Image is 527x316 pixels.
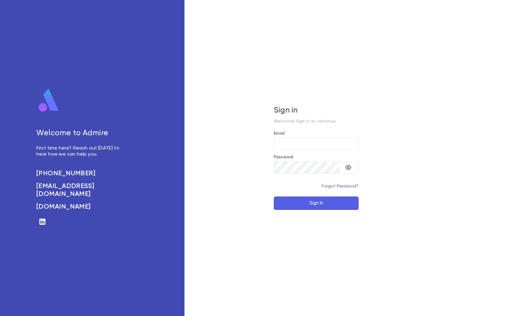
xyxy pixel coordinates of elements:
a: [DOMAIN_NAME] [36,203,126,211]
a: Forgot Password? [322,184,359,188]
p: First time here? Reach out [DATE] to hear how we can help you. [36,145,126,157]
p: Welcome! Sign in to continue. [274,119,359,124]
button: toggle password visibility [342,161,354,173]
a: [PHONE_NUMBER] [36,170,126,177]
label: Email [274,131,285,136]
a: [EMAIL_ADDRESS][DOMAIN_NAME] [36,182,126,198]
h5: Sign in [274,106,359,115]
img: logo [36,88,61,113]
h5: Welcome to Admire [36,129,126,138]
button: Sign In [274,197,359,210]
label: Password [274,155,293,160]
